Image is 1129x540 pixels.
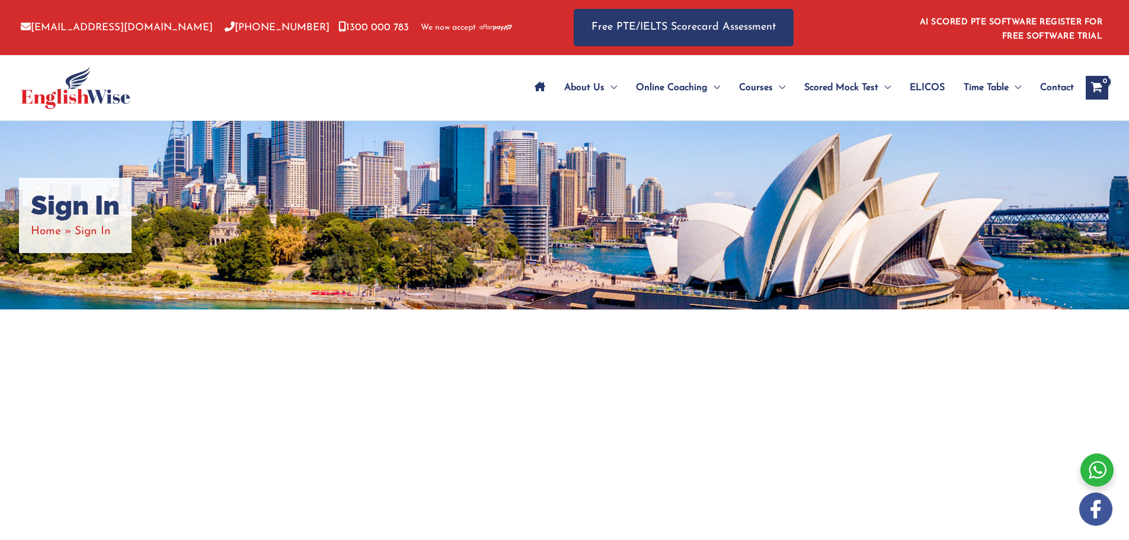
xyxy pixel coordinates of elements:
[338,23,409,33] a: 1300 000 783
[421,22,476,34] span: We now accept
[964,67,1009,108] span: Time Table
[605,67,617,108] span: Menu Toggle
[1031,67,1074,108] a: Contact
[708,67,720,108] span: Menu Toggle
[564,67,605,108] span: About Us
[795,67,900,108] a: Scored Mock TestMenu Toggle
[878,67,891,108] span: Menu Toggle
[730,67,795,108] a: CoursesMenu Toggle
[479,24,512,31] img: Afterpay-Logo
[739,67,773,108] span: Courses
[920,18,1103,41] a: AI SCORED PTE SOFTWARE REGISTER FOR FREE SOFTWARE TRIAL
[21,23,213,33] a: [EMAIL_ADDRESS][DOMAIN_NAME]
[1079,493,1112,526] img: white-facebook.png
[1086,76,1108,100] a: View Shopping Cart, empty
[31,222,120,241] nav: Breadcrumbs
[574,9,794,46] a: Free PTE/IELTS Scorecard Assessment
[804,67,878,108] span: Scored Mock Test
[75,226,111,237] span: Sign In
[954,67,1031,108] a: Time TableMenu Toggle
[900,67,954,108] a: ELICOS
[555,67,626,108] a: About UsMenu Toggle
[21,66,130,109] img: cropped-ew-logo
[1009,67,1021,108] span: Menu Toggle
[31,190,120,222] h1: Sign In
[225,23,330,33] a: [PHONE_NUMBER]
[626,67,730,108] a: Online CoachingMenu Toggle
[525,67,1074,108] nav: Site Navigation: Main Menu
[910,67,945,108] span: ELICOS
[1040,67,1074,108] span: Contact
[913,8,1108,47] aside: Header Widget 1
[636,67,708,108] span: Online Coaching
[31,226,61,237] a: Home
[773,67,785,108] span: Menu Toggle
